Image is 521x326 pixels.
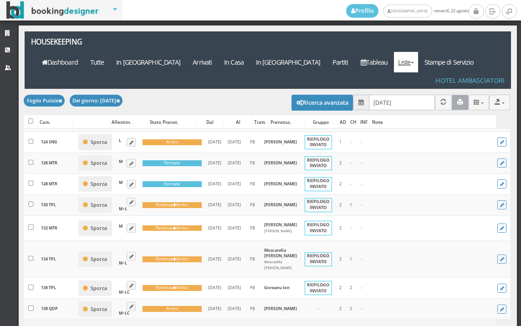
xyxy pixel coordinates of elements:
[370,116,495,128] div: Note
[41,285,56,290] b: 136 TPL
[125,206,127,212] b: L
[224,116,252,128] div: Al
[335,299,346,320] td: 2
[41,181,57,187] b: 128 MTR
[356,278,367,299] td: -
[252,116,268,128] div: Tratt.
[119,310,123,316] b: M
[250,52,326,72] a: In [GEOGRAPHIC_DATA]
[70,95,123,106] button: Del giorno: [DATE]
[119,289,123,295] b: M
[264,181,297,187] b: [PERSON_NAME]
[307,178,329,189] b: RIEPILOGO INVIATO
[346,173,356,194] td: -
[119,179,123,185] b: M
[78,197,112,213] button: Sporca
[346,194,356,215] td: 1
[41,160,57,166] b: 126 MTR
[348,116,358,128] div: CH
[335,153,346,173] td: 2
[205,153,225,173] td: [DATE]
[78,176,112,192] button: Sporca
[245,153,261,173] td: FB
[269,116,304,128] div: Prenotaz.
[335,278,346,299] td: 2
[143,181,202,187] div: Fermata
[196,116,224,128] div: Dal
[264,306,297,311] b: [PERSON_NAME]
[305,116,337,128] div: Gruppo
[358,116,369,128] div: INF
[78,220,112,236] button: Sporca
[245,173,261,194] td: FB
[36,52,84,72] a: Dashboard
[369,95,435,110] input: Seleziona la data
[356,241,367,278] td: -
[225,153,244,173] td: [DATE]
[346,153,356,173] td: -
[38,116,72,128] div: Cam.
[205,215,225,240] td: [DATE]
[119,206,127,212] span: +
[307,253,329,265] b: RIEPILOGO INVIATO
[205,241,225,278] td: [DATE]
[335,173,346,194] td: 2
[264,247,297,259] b: Moscarella [PERSON_NAME]
[119,260,127,266] span: +
[337,116,347,128] div: AD
[25,31,119,52] a: Housekeeping
[356,173,367,194] td: -
[225,132,244,153] td: [DATE]
[301,299,335,320] td: -
[264,139,297,145] b: [PERSON_NAME]
[225,173,244,194] td: [DATE]
[245,132,261,153] td: FB
[307,199,329,210] b: RIEPILOGO INVIATO
[435,95,452,110] button: Aggiorna
[307,222,329,234] b: RIEPILOGO INVIATO
[346,278,356,299] td: 2
[84,52,110,72] a: Tutte
[125,289,130,295] b: LC
[335,132,346,153] td: 1
[394,52,418,72] a: Liste
[354,52,394,72] a: Tableau
[307,157,329,169] b: RIEPILOGO INVIATO
[326,52,354,72] a: Partiti
[225,194,244,215] td: [DATE]
[205,194,225,215] td: [DATE]
[264,222,297,228] b: [PERSON_NAME]
[205,299,225,320] td: [DATE]
[225,299,244,320] td: [DATE]
[41,202,56,208] b: 130 TPL
[125,310,130,316] b: LC
[356,153,367,173] td: -
[225,241,244,278] td: [DATE]
[91,285,107,291] small: Sporca
[245,241,261,278] td: FB
[78,301,112,317] button: Sporca
[307,136,329,148] b: RIEPILOGO INVIATO
[78,134,112,150] button: Sporca
[91,202,107,208] small: Sporca
[264,260,292,270] small: Moscarella [PERSON_NAME]
[78,280,112,296] button: Sporca
[264,160,297,166] b: [PERSON_NAME]
[143,139,202,145] div: Arrivo
[91,306,107,312] small: Sporca
[143,256,202,262] div: Partenza Arrivo
[110,52,187,72] a: In [GEOGRAPHIC_DATA]
[346,215,356,240] td: -
[346,4,379,18] a: Profilo
[143,285,202,291] div: Partenza Arrivo
[125,260,127,266] b: L
[225,278,244,299] td: [DATE]
[418,52,480,72] a: Stampe di Servizio
[41,225,57,231] b: 132 MTR
[143,160,202,166] div: Fermata
[346,4,469,18] span: venerdì, 22 agosto
[225,215,244,240] td: [DATE]
[205,278,225,299] td: [DATE]
[91,160,107,166] small: Sporca
[41,306,58,311] b: 138 QDP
